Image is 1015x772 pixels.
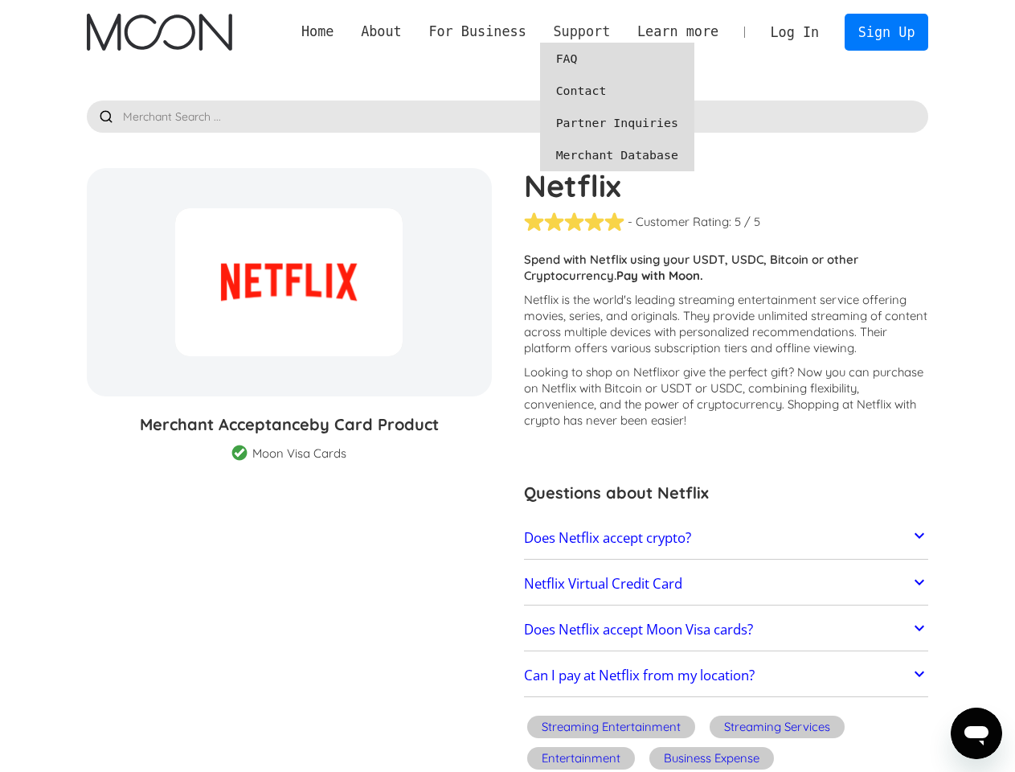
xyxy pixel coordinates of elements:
[845,14,928,50] a: Sign Up
[524,530,691,546] h2: Does Netflix accept crypto?
[540,107,694,139] a: Partner Inquiries
[524,168,929,203] h1: Netflix
[524,713,698,745] a: Streaming Entertainment
[542,719,681,735] div: Streaming Entertainment
[252,446,346,462] div: Moon Visa Cards
[524,521,929,555] a: Does Netflix accept crypto?
[744,214,760,230] div: / 5
[361,22,402,42] div: About
[524,613,929,647] a: Does Netflix accept Moon Visa cards?
[288,22,347,42] a: Home
[553,22,610,42] div: Support
[628,214,731,230] div: - Customer Rating:
[540,139,694,171] a: Merchant Database
[524,659,929,693] a: Can I pay at Netflix from my location?
[706,713,848,745] a: Streaming Services
[524,567,929,601] a: Netflix Virtual Credit Card
[524,576,682,592] h2: Netflix Virtual Credit Card
[524,252,929,284] p: Spend with Netflix using your USDT, USDC, Bitcoin or other Cryptocurrency.
[540,43,694,75] a: FAQ
[637,22,718,42] div: Learn more
[524,622,753,638] h2: Does Netflix accept Moon Visa cards?
[735,214,741,230] div: 5
[540,43,694,171] nav: Support
[524,364,929,429] p: Looking to shop on Netflix ? Now you can purchase on Netflix with Bitcoin or USDT or USDC, combin...
[428,22,526,42] div: For Business
[347,22,415,42] div: About
[542,750,620,766] div: Entertainment
[757,14,833,50] a: Log In
[540,22,624,42] div: Support
[724,719,830,735] div: Streaming Services
[616,268,703,283] strong: Pay with Moon.
[524,667,755,684] h2: Can I pay at Netflix from my location?
[540,75,694,107] a: Contact
[668,364,788,380] span: or give the perfect gift
[624,22,732,42] div: Learn more
[951,708,1002,759] iframe: Button to launch messaging window
[664,750,759,766] div: Business Expense
[415,22,540,42] div: For Business
[524,481,929,505] h3: Questions about Netflix
[87,14,232,51] img: Moon Logo
[524,292,929,356] p: Netflix is the world's leading streaming entertainment service offering movies, series, and origi...
[309,414,439,434] span: by Card Product
[87,413,492,437] h3: Merchant Acceptance
[87,14,232,51] a: home
[87,101,929,133] input: Merchant Search ...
